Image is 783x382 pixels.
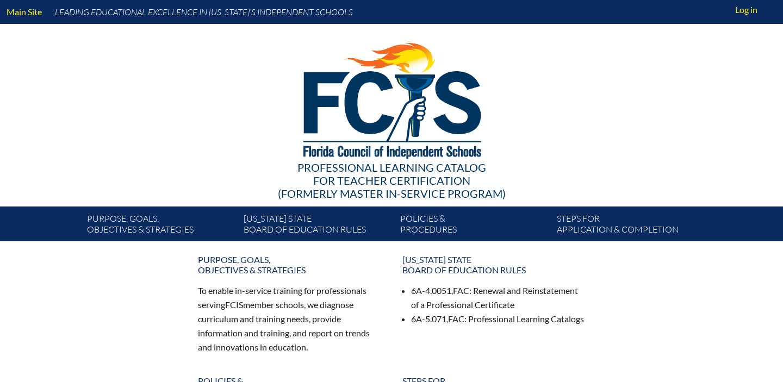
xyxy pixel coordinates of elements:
a: Main Site [2,4,46,19]
span: Log in [735,3,757,16]
span: FAC [453,285,469,296]
li: 6A-5.071, : Professional Learning Catalogs [411,312,585,326]
li: 6A-4.0051, : Renewal and Reinstatement of a Professional Certificate [411,284,585,312]
span: for Teacher Certification [313,174,470,187]
a: Purpose, goals,objectives & strategies [191,250,387,279]
a: Policies &Procedures [396,211,552,241]
a: Steps forapplication & completion [552,211,709,241]
p: To enable in-service training for professionals serving member schools, we diagnose curriculum an... [198,284,381,354]
a: Purpose, goals,objectives & strategies [83,211,239,241]
a: [US_STATE] StateBoard of Education rules [239,211,396,241]
span: FAC [448,314,464,324]
span: FCIS [225,299,243,310]
img: FCISlogo221.eps [279,24,504,172]
a: [US_STATE] StateBoard of Education rules [396,250,592,279]
div: Professional Learning Catalog (formerly Master In-service Program) [78,161,705,200]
